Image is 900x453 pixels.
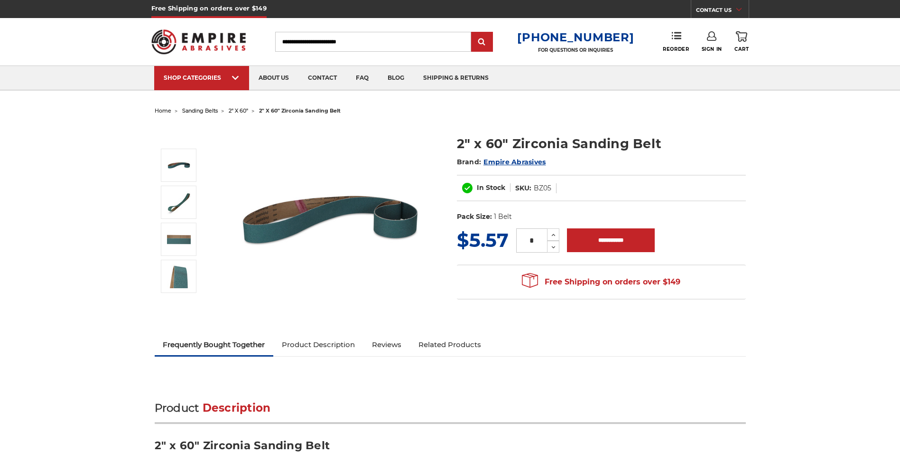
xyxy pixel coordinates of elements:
[663,46,689,52] span: Reorder
[515,183,531,193] dt: SKU:
[259,107,341,114] span: 2" x 60" zirconia sanding belt
[151,23,246,60] img: Empire Abrasives
[457,212,492,222] dt: Pack Size:
[298,66,346,90] a: contact
[155,107,171,114] a: home
[522,273,680,292] span: Free Shipping on orders over $149
[414,66,498,90] a: shipping & returns
[457,158,482,166] span: Brand:
[483,158,546,166] a: Empire Abrasives
[273,334,363,355] a: Product Description
[167,264,191,288] img: 2" x 60" - Zirconia Sanding Belt
[696,5,749,18] a: CONTACT US
[378,66,414,90] a: blog
[457,228,509,252] span: $5.57
[477,183,505,192] span: In Stock
[517,47,634,53] p: FOR QUESTIONS OR INQUIRIES
[167,153,191,177] img: 2" x 60" Zirconia Pipe Sanding Belt
[534,183,551,193] dd: BZ05
[203,401,271,415] span: Description
[734,46,749,52] span: Cart
[363,334,410,355] a: Reviews
[229,107,248,114] a: 2" x 60"
[702,46,722,52] span: Sign In
[155,334,274,355] a: Frequently Bought Together
[346,66,378,90] a: faq
[663,31,689,52] a: Reorder
[457,134,746,153] h1: 2" x 60" Zirconia Sanding Belt
[167,190,191,214] img: 2" x 60" Zirconia Sanding Belt
[249,66,298,90] a: about us
[167,227,191,251] img: 2" x 60" Zirc Sanding Belt
[734,31,749,52] a: Cart
[155,401,199,415] span: Product
[410,334,490,355] a: Related Products
[164,74,240,81] div: SHOP CATEGORIES
[517,30,634,44] a: [PHONE_NUMBER]
[182,107,218,114] a: sanding belts
[494,212,512,222] dd: 1 Belt
[236,124,426,314] img: 2" x 60" Zirconia Pipe Sanding Belt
